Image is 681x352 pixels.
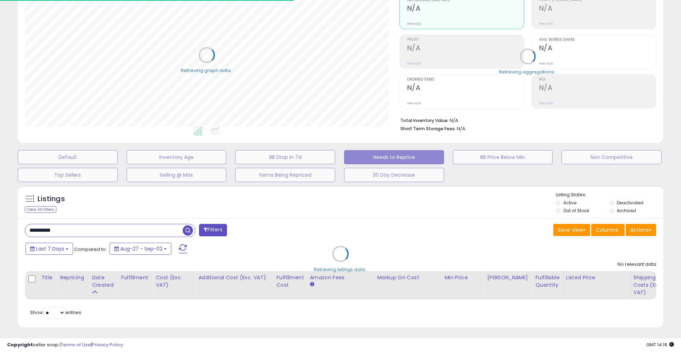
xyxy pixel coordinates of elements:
span: 2025-09-10 14:19 GMT [646,341,674,348]
div: Retrieving aggregations.. [499,68,556,75]
a: Terms of Use [61,341,91,348]
button: Non Competitive [561,150,661,164]
button: Default [18,150,118,164]
button: BB Drop in 7d [235,150,335,164]
button: 30 Day Decrease [344,168,444,182]
div: Retrieving listings data.. [314,266,367,273]
a: Privacy Policy [92,341,123,348]
div: Retrieving graph data.. [181,67,233,73]
div: seller snap | | [7,342,123,348]
button: Selling @ Max [127,168,227,182]
strong: Copyright [7,341,33,348]
button: Inventory Age [127,150,227,164]
button: Needs to Reprice [344,150,444,164]
button: Items Being Repriced [235,168,335,182]
button: Top Sellers [18,168,118,182]
button: BB Price Below Min [453,150,553,164]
